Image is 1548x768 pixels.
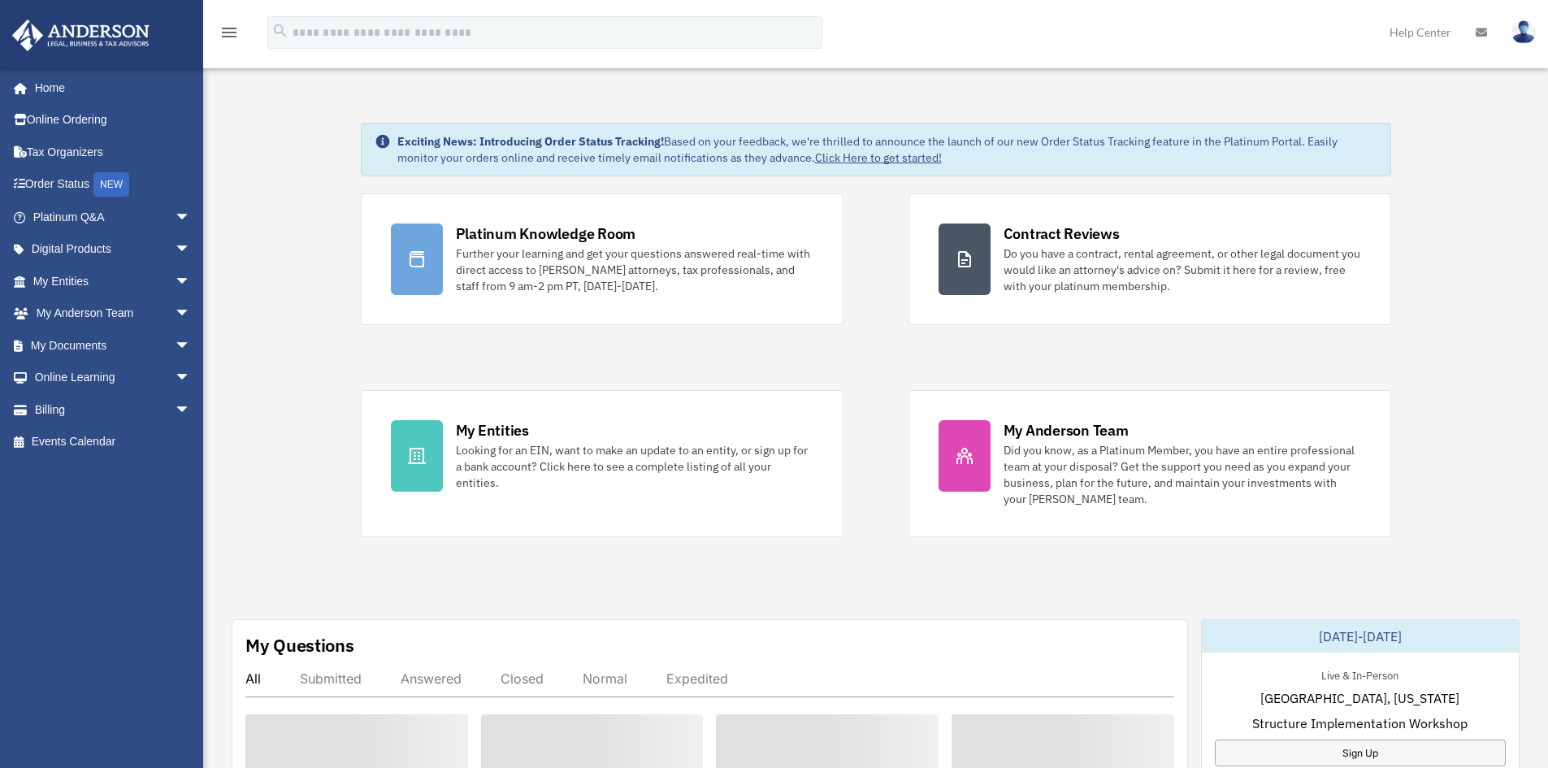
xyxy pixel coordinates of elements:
[583,670,627,687] div: Normal
[908,193,1391,325] a: Contract Reviews Do you have a contract, rental agreement, or other legal document you would like...
[1252,714,1468,733] span: Structure Implementation Workshop
[271,22,289,40] i: search
[397,134,664,149] strong: Exciting News: Introducing Order Status Tracking!
[11,168,215,202] a: Order StatusNEW
[361,390,843,537] a: My Entities Looking for an EIN, want to make an update to an entity, or sign up for a bank accoun...
[1260,688,1459,708] span: [GEOGRAPHIC_DATA], [US_STATE]
[11,393,215,426] a: Billingarrow_drop_down
[456,223,636,244] div: Platinum Knowledge Room
[361,193,843,325] a: Platinum Knowledge Room Further your learning and get your questions answered real-time with dire...
[1004,223,1120,244] div: Contract Reviews
[175,201,207,234] span: arrow_drop_down
[11,201,215,233] a: Platinum Q&Aarrow_drop_down
[456,245,813,294] div: Further your learning and get your questions answered real-time with direct access to [PERSON_NAM...
[300,670,362,687] div: Submitted
[401,670,462,687] div: Answered
[245,633,354,657] div: My Questions
[175,362,207,395] span: arrow_drop_down
[7,20,154,51] img: Anderson Advisors Platinum Portal
[93,172,129,197] div: NEW
[666,670,728,687] div: Expedited
[456,442,813,491] div: Looking for an EIN, want to make an update to an entity, or sign up for a bank account? Click her...
[815,150,942,165] a: Click Here to get started!
[245,670,261,687] div: All
[1004,442,1361,507] div: Did you know, as a Platinum Member, you have an entire professional team at your disposal? Get th...
[908,390,1391,537] a: My Anderson Team Did you know, as a Platinum Member, you have an entire professional team at your...
[1004,420,1129,440] div: My Anderson Team
[1215,740,1506,766] a: Sign Up
[456,420,529,440] div: My Entities
[11,104,215,137] a: Online Ordering
[175,297,207,331] span: arrow_drop_down
[11,265,215,297] a: My Entitiesarrow_drop_down
[219,23,239,42] i: menu
[175,329,207,362] span: arrow_drop_down
[175,265,207,298] span: arrow_drop_down
[175,233,207,267] span: arrow_drop_down
[1308,666,1411,683] div: Live & In-Person
[219,28,239,42] a: menu
[11,233,215,266] a: Digital Productsarrow_drop_down
[11,426,215,458] a: Events Calendar
[1511,20,1536,44] img: User Pic
[11,329,215,362] a: My Documentsarrow_drop_down
[175,393,207,427] span: arrow_drop_down
[11,362,215,394] a: Online Learningarrow_drop_down
[11,297,215,330] a: My Anderson Teamarrow_drop_down
[1004,245,1361,294] div: Do you have a contract, rental agreement, or other legal document you would like an attorney's ad...
[397,133,1377,166] div: Based on your feedback, we're thrilled to announce the launch of our new Order Status Tracking fe...
[11,136,215,168] a: Tax Organizers
[11,72,207,104] a: Home
[1202,620,1519,653] div: [DATE]-[DATE]
[501,670,544,687] div: Closed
